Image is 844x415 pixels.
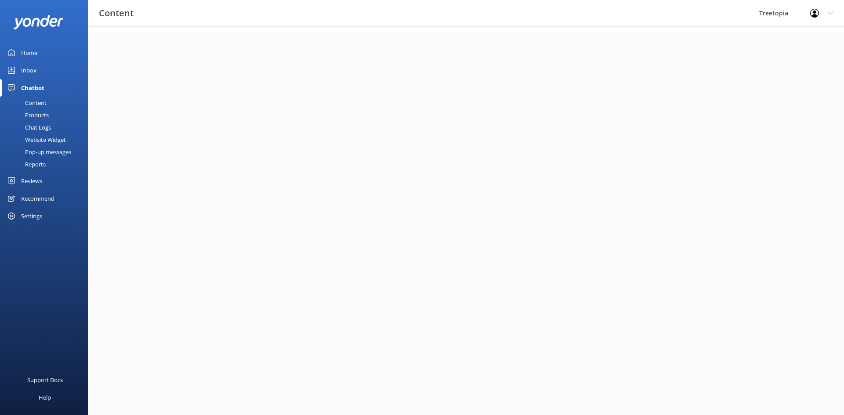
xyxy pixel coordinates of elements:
div: Support Docs [27,371,63,389]
div: Inbox [21,61,36,79]
a: Pop-up messages [5,146,88,158]
div: Website Widget [5,134,66,146]
div: Settings [21,207,42,225]
div: Reports [5,158,46,170]
div: Content [5,97,47,109]
a: Content [5,97,88,109]
img: yonder-white-logo.png [13,15,64,29]
div: Help [39,389,51,406]
a: Website Widget [5,134,88,146]
div: Home [21,44,37,61]
div: Reviews [21,172,42,190]
div: Products [5,109,49,121]
h3: Content [99,6,134,20]
a: Products [5,109,88,121]
div: Recommend [21,190,55,207]
div: Pop-up messages [5,146,71,158]
div: Chat Logs [5,121,51,134]
a: Reports [5,158,88,170]
div: Chatbot [21,79,44,97]
a: Chat Logs [5,121,88,134]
